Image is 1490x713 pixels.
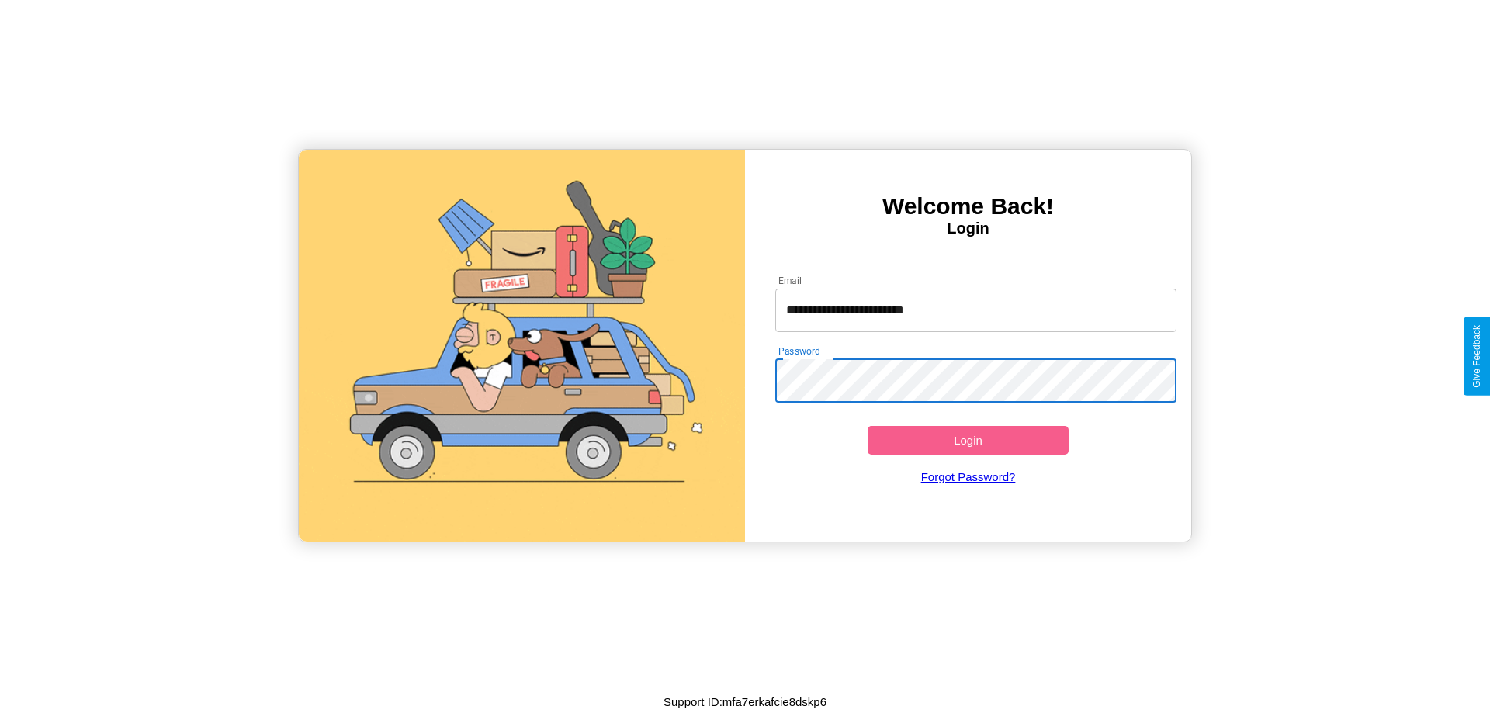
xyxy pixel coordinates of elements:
[868,426,1069,455] button: Login
[664,691,826,712] p: Support ID: mfa7erkafcie8dskp6
[745,220,1191,237] h4: Login
[745,193,1191,220] h3: Welcome Back!
[1471,325,1482,388] div: Give Feedback
[778,344,819,358] label: Password
[778,274,802,287] label: Email
[768,455,1169,499] a: Forgot Password?
[299,150,745,542] img: gif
